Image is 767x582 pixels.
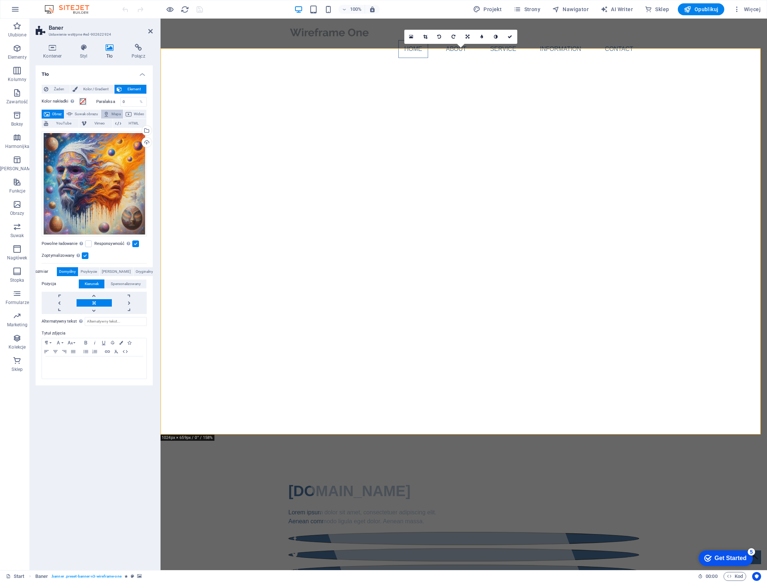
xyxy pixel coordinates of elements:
[8,54,27,60] p: Elementy
[75,110,98,119] span: Suwak obrazu
[711,573,712,579] span: :
[727,572,743,581] span: Kod
[706,572,717,581] span: 00 00
[51,85,68,94] span: Żaden
[10,277,25,283] p: Stopka
[123,110,146,119] button: Wideo
[8,77,26,83] p: Kolumny
[59,267,76,276] span: Domyślny
[128,464,250,481] span: [DOMAIN_NAME]
[473,6,502,13] span: Projekt
[137,574,142,578] i: Ten element zawiera tło
[124,574,128,578] i: Element zawiera animację
[90,338,99,347] button: Italic (Ctrl+I)
[642,3,672,15] button: Sklep
[7,255,27,261] p: Nagłówek
[9,188,25,194] p: Funkcje
[9,344,26,350] p: Kolekcje
[121,347,130,356] button: HTML
[42,110,64,119] button: Obraz
[724,572,746,581] button: Kod
[678,3,724,15] button: Opublikuj
[81,338,90,347] button: Bold (Ctrl+B)
[511,3,543,15] button: Strony
[350,5,362,14] h6: 100%
[6,300,29,305] p: Formularze
[42,317,85,326] label: Alternatywny tekst
[81,347,90,356] button: Unordered List
[404,30,418,44] a: Wybierz pliki z menedżera plików, zdjęć stockowych lub prześlij plik(i)
[111,279,141,288] span: Spersonalizowany
[70,85,114,94] button: Kolor / Gradient
[49,25,153,31] h2: Baner
[81,267,97,276] span: Przykrycie
[136,97,146,106] div: %
[503,30,517,44] a: Potwierdź ( Ctrl ⏎ )
[131,574,134,578] i: Ten element jest konfigurowalnym ustawieniem wstępnym
[35,572,48,581] span: Kliknij, aby zaznaczyć. Kliknij dwukrotnie, aby edytować
[64,110,100,119] button: Suwak obrazu
[42,97,79,106] label: Kolor nakładki
[102,267,131,276] span: [PERSON_NAME]
[598,3,636,15] button: AI Writer
[90,347,99,356] button: Ordered List
[42,329,147,338] label: Tytuł zdjęcia
[66,338,78,347] button: Font Size
[22,8,54,15] div: Get Started
[11,121,23,127] p: Boksy
[125,338,133,347] button: Icons
[10,210,25,216] p: Obrazy
[85,317,147,326] input: Alternatywny tekst...
[42,347,51,356] button: Align Left
[72,44,98,59] h4: Styl
[461,30,475,44] a: Zmień orientację
[117,338,125,347] button: Colors
[79,279,104,288] button: Kierunek
[57,267,78,276] button: Domyślny
[514,6,540,13] span: Strony
[80,85,112,94] span: Kolor / Gradient
[7,322,27,328] p: Marketing
[12,366,23,372] p: Sklep
[54,338,66,347] button: Font Family
[69,347,78,356] button: Align Justify
[698,572,718,581] h6: Czas sesji
[42,251,82,260] label: Zoptymalizowany
[6,572,25,581] a: Kliknij, aby anulować zaznaczenie. Kliknij dwukrotnie, aby otworzyć Strony
[33,267,57,276] label: Rozmiar
[112,347,121,356] button: Clear Formatting
[42,119,79,128] button: YouTube
[99,338,108,347] button: Underline (Ctrl+U)
[78,267,99,276] button: Przykrycie
[447,30,461,44] a: Obróć w prawo o 90°
[730,3,764,15] button: Więcej
[124,85,144,94] span: Element
[136,267,153,276] span: Oryginalny
[42,239,85,248] label: Powolne ładowanie
[123,119,144,128] span: HTML
[134,110,144,119] span: Wideo
[601,6,633,13] span: AI Writer
[103,347,112,356] button: Insert Link
[55,1,62,9] div: 5
[42,131,147,236] div: 242f4cb0-ac44-48f7-81ec-137b9744a7be-0CZKUp7lmPqJ4EiV5NMecA.jpg
[181,5,189,14] i: Przeładuj stronę
[489,30,503,44] a: Skala szarości
[111,110,121,119] span: Mapa
[645,6,669,13] span: Sklep
[552,6,589,13] span: Nawigator
[433,30,447,44] a: Obróć w lewo o 90°
[36,65,153,79] h4: Tło
[100,267,133,276] button: [PERSON_NAME]
[6,99,28,105] p: Zawartość
[49,31,138,38] h3: Ustawienie wstępne #ed-902622924
[36,44,72,59] h4: Kontener
[79,119,112,128] button: Vimeo
[549,3,592,15] button: Nawigator
[5,143,29,149] p: Harmonijka
[42,279,79,288] label: Pozycja
[165,5,174,14] button: Kliknij tutaj, aby wyjść z trybu podglądu i kontynuować edycję
[339,5,365,14] button: 100%
[10,233,24,239] p: Suwak
[51,347,60,356] button: Align Center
